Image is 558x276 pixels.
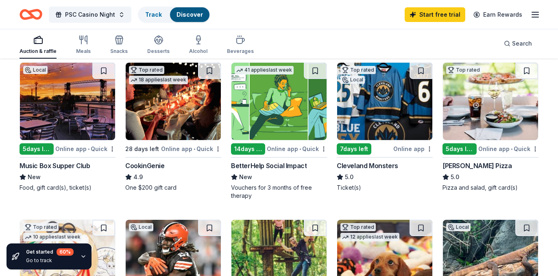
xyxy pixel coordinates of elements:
[129,66,164,74] div: Top rated
[177,11,203,18] a: Discover
[20,63,115,140] img: Image for Music Box Supper Club
[340,76,365,84] div: Local
[147,32,170,59] button: Desserts
[231,62,327,200] a: Image for BetterHelp Social Impact41 applieslast week14days leftOnline app•QuickBetterHelp Social...
[125,62,221,192] a: Image for CookinGenieTop rated18 applieslast week28 days leftOnline app•QuickCookinGenie4.9One $2...
[145,11,162,18] a: Track
[512,39,532,48] span: Search
[194,146,195,152] span: •
[76,48,91,55] div: Meals
[231,143,265,155] div: 14 days left
[442,161,512,171] div: [PERSON_NAME] Pizza
[340,66,376,74] div: Top rated
[126,63,221,140] img: Image for CookinGenie
[337,63,432,140] img: Image for Cleveland Monsters
[110,32,128,59] button: Snacks
[340,233,399,241] div: 12 applies last week
[497,35,538,52] button: Search
[442,184,538,192] div: Pizza and salad, gift card(s)
[20,62,116,192] a: Image for Music Box Supper ClubLocal5days leftOnline app•QuickMusic Box Supper ClubNewFood, gift ...
[20,143,54,155] div: 5 days left
[20,5,42,24] a: Home
[110,48,128,55] div: Snacks
[129,76,188,84] div: 18 applies last week
[57,248,74,256] div: 60 %
[442,62,538,192] a: Image for Dewey's PizzaTop rated5days leftOnline app•Quick[PERSON_NAME] Pizza5.0Pizza and salad, ...
[227,48,254,55] div: Beverages
[405,7,465,22] a: Start free trial
[189,48,207,55] div: Alcohol
[511,146,512,152] span: •
[20,48,57,55] div: Auction & raffle
[125,161,165,171] div: CookinGenie
[20,161,90,171] div: Music Box Supper Club
[138,7,210,23] button: TrackDiscover
[49,7,131,23] button: PSC Casino Night
[125,184,221,192] div: One $200 gift card
[340,223,376,231] div: Top rated
[446,66,482,74] div: Top rated
[337,184,433,192] div: Ticket(s)
[76,32,91,59] button: Meals
[469,7,527,22] a: Earn Rewards
[451,172,459,182] span: 5.0
[235,66,294,74] div: 41 applies last week
[442,143,477,155] div: 5 days left
[446,223,471,231] div: Local
[267,144,327,154] div: Online app Quick
[26,257,74,264] div: Go to track
[337,62,433,192] a: Image for Cleveland MonstersTop ratedLocal7days leftOnline appCleveland Monsters5.0Ticket(s)
[65,10,115,20] span: PSC Casino Night
[227,32,254,59] button: Beverages
[55,144,116,154] div: Online app Quick
[231,63,327,140] img: Image for BetterHelp Social Impact
[161,144,221,154] div: Online app Quick
[231,161,307,171] div: BetterHelp Social Impact
[20,32,57,59] button: Auction & raffle
[478,144,538,154] div: Online app Quick
[393,144,433,154] div: Online app
[337,143,371,155] div: 7 days left
[231,184,327,200] div: Vouchers for 3 months of free therapy
[345,172,353,182] span: 5.0
[337,161,398,171] div: Cleveland Monsters
[88,146,89,152] span: •
[125,144,159,154] div: 28 days left
[239,172,252,182] span: New
[299,146,301,152] span: •
[28,172,41,182] span: New
[129,223,153,231] div: Local
[443,63,538,140] img: Image for Dewey's Pizza
[23,66,48,74] div: Local
[133,172,143,182] span: 4.9
[26,248,74,256] div: Get started
[23,223,59,231] div: Top rated
[147,48,170,55] div: Desserts
[23,233,82,241] div: 10 applies last week
[189,32,207,59] button: Alcohol
[20,184,116,192] div: Food, gift card(s), ticket(s)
